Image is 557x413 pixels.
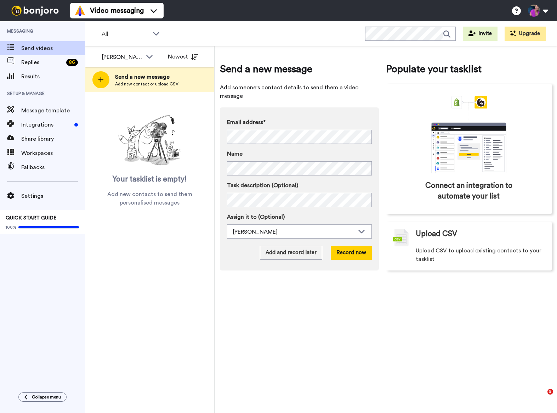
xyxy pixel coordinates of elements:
img: csv-grey.png [393,229,409,246]
span: Add new contacts to send them personalised messages [96,190,204,207]
span: Send a new message [115,73,178,81]
label: Assign it to (Optional) [227,213,372,221]
span: Fallbacks [21,163,85,172]
span: Collapse menu [32,394,61,400]
span: Your tasklist is empty! [113,174,187,185]
span: Send a new message [220,62,379,76]
button: Add and record later [260,246,322,260]
span: Send videos [21,44,85,52]
img: vm-color.svg [74,5,86,16]
div: 86 [66,59,78,66]
span: Add new contact or upload CSV [115,81,178,87]
span: All [102,30,149,38]
span: Settings [21,192,85,200]
div: [PERSON_NAME] [233,228,354,236]
span: Add someone's contact details to send them a video message [220,83,379,100]
button: Upgrade [505,27,546,41]
button: Collapse menu [18,392,67,402]
div: animation [416,96,522,173]
button: Newest [163,50,203,64]
span: QUICK START GUIDE [6,216,57,221]
span: Upload CSV [416,229,457,239]
button: Record now [331,246,372,260]
div: [PERSON_NAME] [102,53,142,61]
label: Email address* [227,118,372,127]
img: bj-logo-header-white.svg [8,6,62,16]
span: Results [21,72,85,81]
img: ready-set-action.png [114,112,185,169]
span: 100% [6,224,17,230]
span: Workspaces [21,149,85,157]
button: Invite [463,27,498,41]
span: Replies [21,58,63,67]
span: Name [227,150,243,158]
span: Integrations [21,121,72,129]
iframe: Intercom live chat [533,389,550,406]
span: 5 [547,389,553,395]
span: Populate your tasklist [386,62,552,76]
span: Connect an integration to automate your list [416,180,522,202]
span: Share library [21,135,85,143]
label: Task description (Optional) [227,181,372,190]
span: Message template [21,106,85,115]
span: Video messaging [90,6,144,16]
span: Upload CSV to upload existing contacts to your tasklist [416,246,545,263]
